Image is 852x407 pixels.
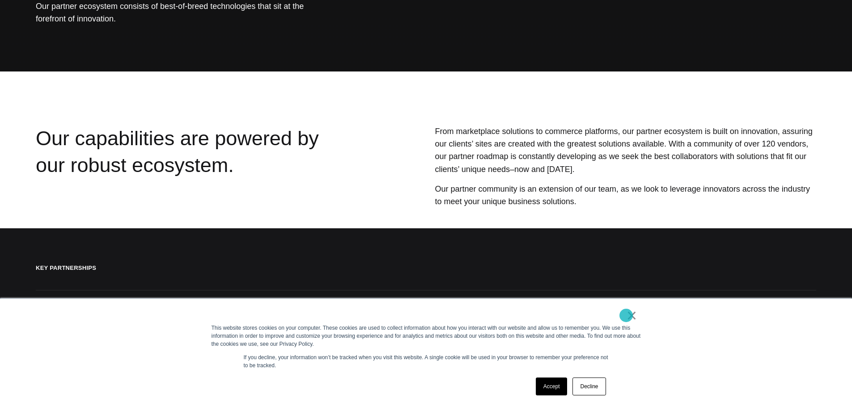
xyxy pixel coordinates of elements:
div: Our capabilities are powered by our robust ecosystem. [36,125,351,210]
a: Accept [536,378,568,395]
a: × [627,311,637,319]
h2: Key Partnerships [36,264,816,290]
p: From marketplace solutions to commerce platforms, our partner ecosystem is built on innovation, a... [435,125,816,176]
p: Our partner community is an extension of our team, as we look to leverage innovators across the i... [435,183,816,208]
div: This website stores cookies on your computer. These cookies are used to collect information about... [212,324,641,348]
a: Decline [572,378,606,395]
p: If you decline, your information won’t be tracked when you visit this website. A single cookie wi... [244,353,609,369]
